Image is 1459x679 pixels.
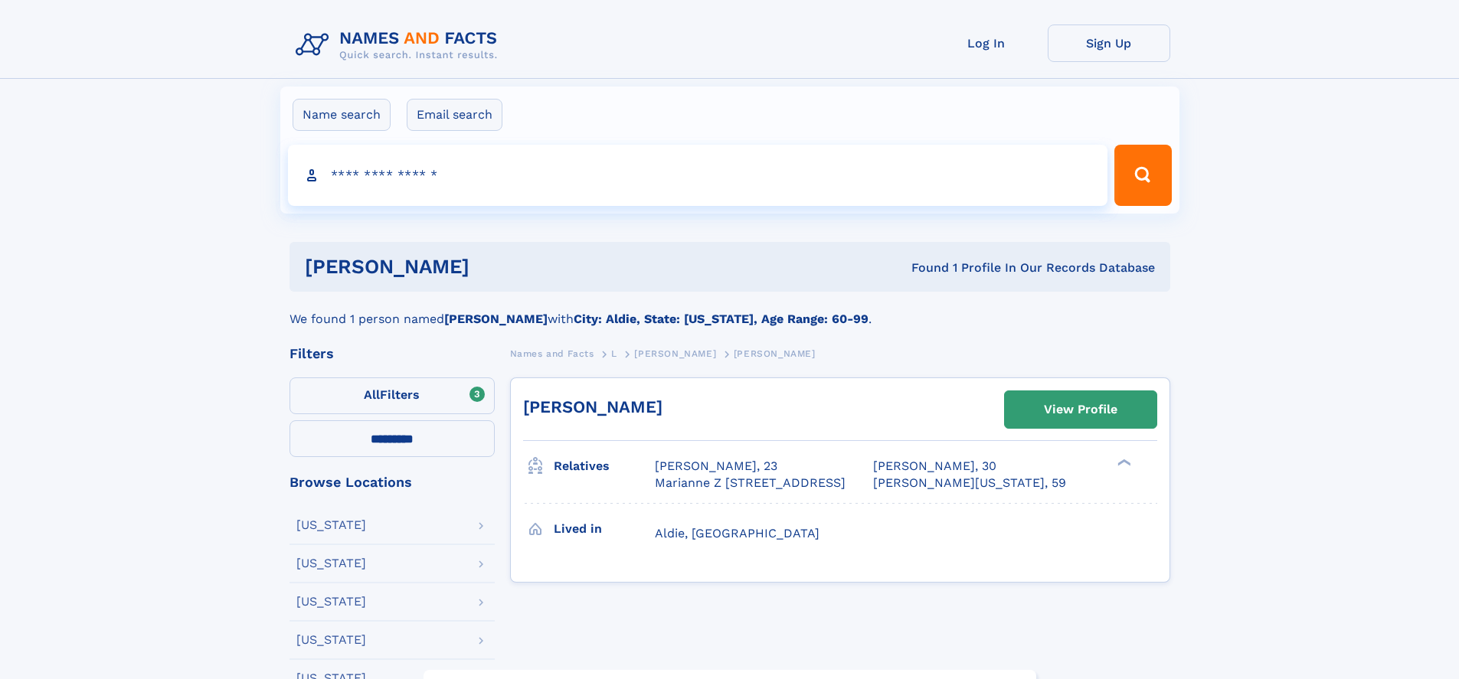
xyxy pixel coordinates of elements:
[1048,24,1170,62] a: Sign Up
[873,475,1066,491] a: [PERSON_NAME][US_STATE], 59
[1114,145,1171,206] button: Search Button
[925,24,1048,62] a: Log In
[655,475,846,491] a: Marianne Z [STREET_ADDRESS]
[554,516,655,542] h3: Lived in
[655,458,777,475] a: [PERSON_NAME], 23
[634,344,716,363] a: [PERSON_NAME]
[690,260,1155,276] div: Found 1 Profile In Our Records Database
[655,526,819,540] span: Aldie, [GEOGRAPHIC_DATA]
[510,344,594,363] a: Names and Facts
[523,397,662,416] a: [PERSON_NAME]
[634,348,716,359] span: [PERSON_NAME]
[290,24,510,66] img: Logo Names and Facts
[290,347,495,361] div: Filters
[444,312,548,326] b: [PERSON_NAME]
[1114,458,1132,468] div: ❯
[296,634,366,646] div: [US_STATE]
[290,475,495,489] div: Browse Locations
[734,348,816,359] span: [PERSON_NAME]
[293,99,391,131] label: Name search
[296,596,366,608] div: [US_STATE]
[296,519,366,531] div: [US_STATE]
[305,257,691,276] h1: [PERSON_NAME]
[1044,392,1117,427] div: View Profile
[296,557,366,570] div: [US_STATE]
[873,458,996,475] a: [PERSON_NAME], 30
[364,387,380,402] span: All
[611,344,617,363] a: L
[288,145,1108,206] input: search input
[611,348,617,359] span: L
[1005,391,1156,428] a: View Profile
[574,312,869,326] b: City: Aldie, State: [US_STATE], Age Range: 60-99
[290,292,1170,328] div: We found 1 person named with .
[407,99,502,131] label: Email search
[554,453,655,479] h3: Relatives
[290,377,495,414] label: Filters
